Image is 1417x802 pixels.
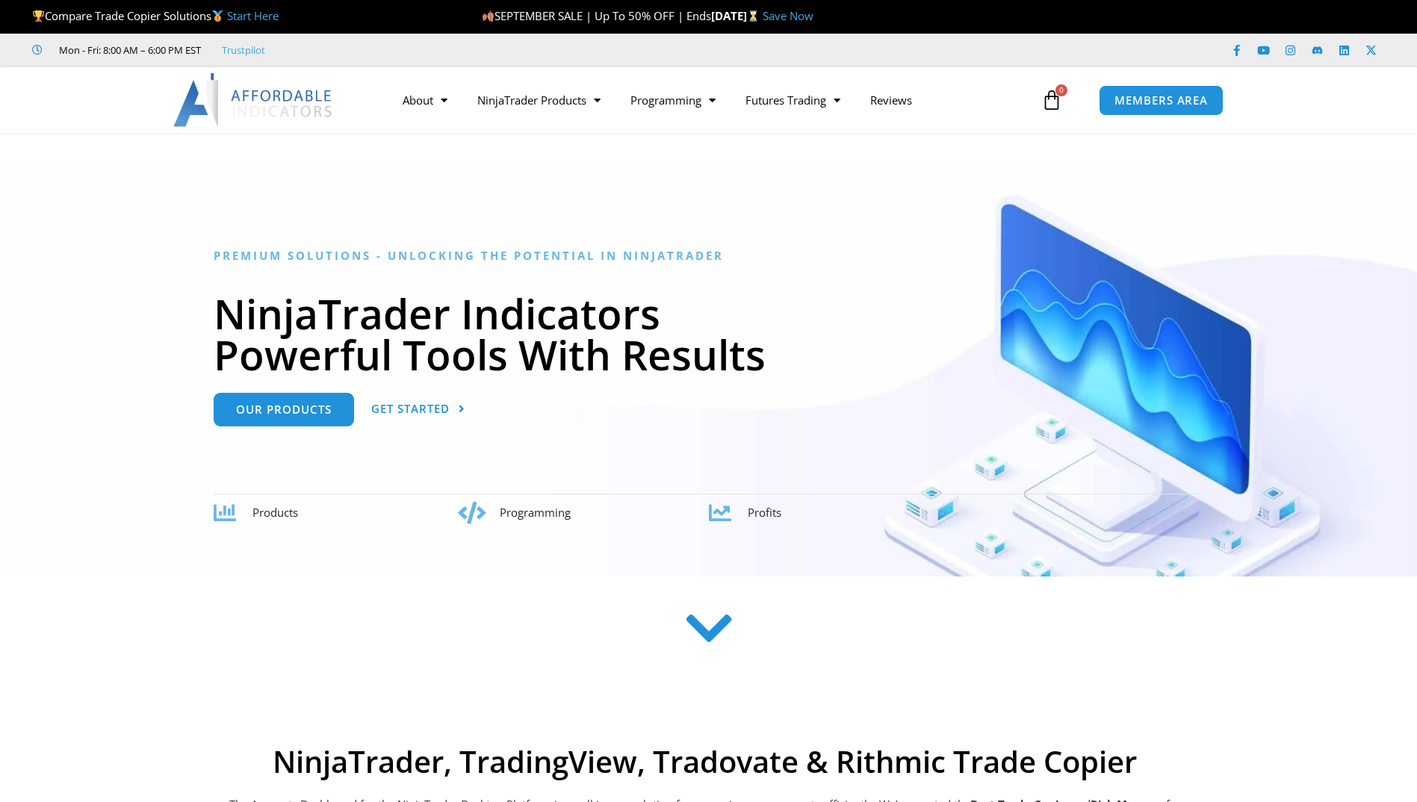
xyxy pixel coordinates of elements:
[214,293,1203,375] h1: NinjaTrader Indicators Powerful Tools With Results
[212,10,223,22] img: 🥇
[482,8,711,23] span: SEPTEMBER SALE | Up To 50% OFF | Ends
[236,404,332,415] span: Our Products
[227,8,279,23] a: Start Here
[227,744,1183,780] h2: NinjaTrader, TradingView, Tradovate & Rithmic Trade Copier
[748,10,759,22] img: ⌛
[1099,85,1224,116] a: MEMBERS AREA
[711,8,763,23] strong: [DATE]
[55,41,201,59] span: Mon - Fri: 8:00 AM – 6:00 PM EST
[731,83,855,117] a: Futures Trading
[173,73,334,127] img: LogoAI | Affordable Indicators – NinjaTrader
[748,505,781,520] span: Profits
[1114,95,1208,106] span: MEMBERS AREA
[1055,84,1067,96] span: 0
[500,505,571,520] span: Programming
[763,8,813,23] a: Save Now
[222,41,265,59] a: Trustpilot
[483,10,494,22] img: 🍂
[214,393,354,426] a: Our Products
[371,393,465,426] a: Get Started
[252,505,298,520] span: Products
[1019,78,1085,122] a: 0
[388,83,462,117] a: About
[855,83,927,117] a: Reviews
[32,8,279,23] span: Compare Trade Copier Solutions
[462,83,616,117] a: NinjaTrader Products
[214,249,1203,263] h6: Premium Solutions - Unlocking the Potential in NinjaTrader
[388,83,1038,117] nav: Menu
[33,10,44,22] img: 🏆
[616,83,731,117] a: Programming
[371,403,450,414] span: Get Started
